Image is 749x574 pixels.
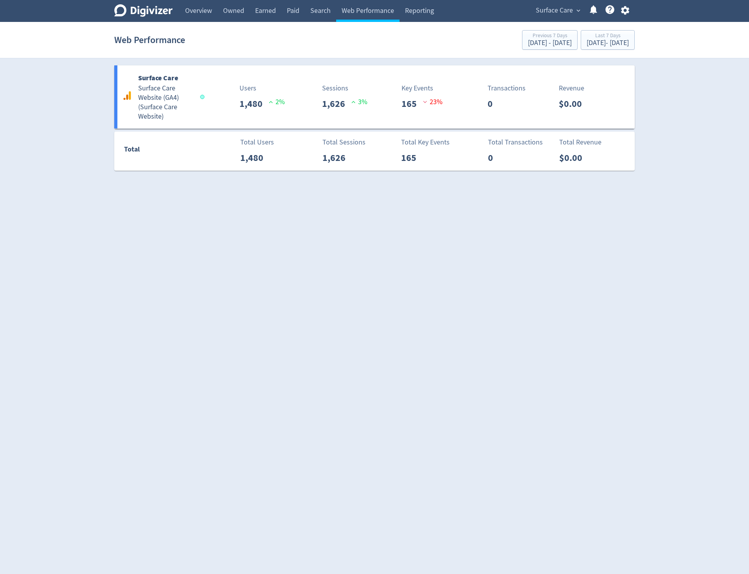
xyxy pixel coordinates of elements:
[522,30,578,50] button: Previous 7 Days[DATE] - [DATE]
[401,151,423,165] p: 165
[351,97,367,107] p: 3 %
[402,97,423,111] p: 165
[240,151,270,165] p: 1,480
[536,4,573,17] span: Surface Care
[559,151,589,165] p: $0.00
[322,151,352,165] p: 1,626
[124,144,201,159] div: Total
[322,97,351,111] p: 1,626
[488,97,499,111] p: 0
[488,137,543,148] p: Total Transactions
[114,27,185,52] h1: Web Performance
[200,95,207,99] span: Data last synced: 15 Sep 2025, 9:02pm (AEST)
[559,137,601,148] p: Total Revenue
[488,83,526,94] p: Transactions
[122,91,132,100] svg: Google Analytics
[138,73,178,83] b: Surface Care
[401,137,450,148] p: Total Key Events
[587,40,629,47] div: [DATE] - [DATE]
[528,40,572,47] div: [DATE] - [DATE]
[138,84,193,121] h5: Surface Care Website (GA4) ( Surface Care Website )
[575,7,582,14] span: expand_more
[239,83,256,94] p: Users
[528,33,572,40] div: Previous 7 Days
[581,30,635,50] button: Last 7 Days[DATE]- [DATE]
[114,65,635,128] a: Surface CareSurface Care Website (GA4)(Surface Care Website)Users1,480 2%Sessions1,626 3%Key Even...
[322,137,365,148] p: Total Sessions
[559,97,588,111] p: $0.00
[322,83,348,94] p: Sessions
[559,83,584,94] p: Revenue
[269,97,285,107] p: 2 %
[402,83,433,94] p: Key Events
[488,151,499,165] p: 0
[239,97,269,111] p: 1,480
[423,97,443,107] p: 23 %
[533,4,582,17] button: Surface Care
[240,137,274,148] p: Total Users
[587,33,629,40] div: Last 7 Days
